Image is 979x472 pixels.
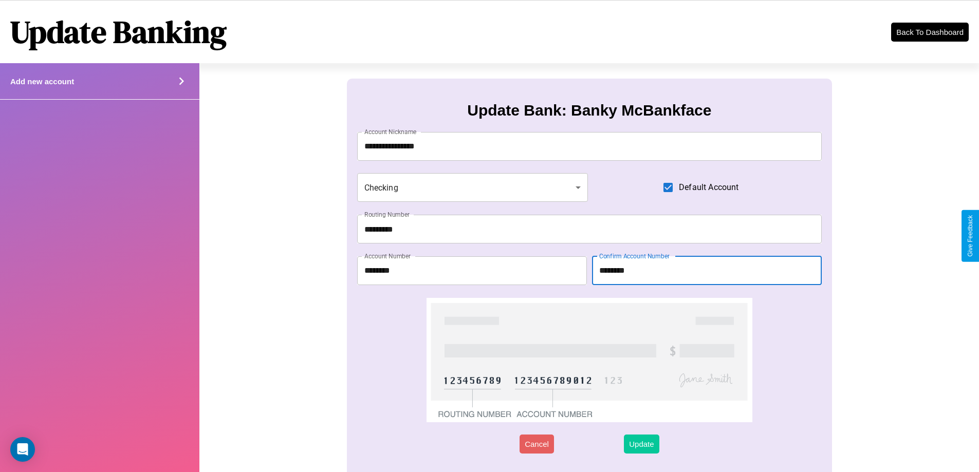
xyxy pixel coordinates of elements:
label: Account Number [364,252,411,260]
button: Cancel [520,435,554,454]
div: Checking [357,173,588,202]
button: Back To Dashboard [891,23,969,42]
div: Give Feedback [967,215,974,257]
img: check [427,298,752,422]
h4: Add new account [10,77,74,86]
h1: Update Banking [10,11,227,53]
label: Routing Number [364,210,410,219]
div: Open Intercom Messenger [10,437,35,462]
label: Confirm Account Number [599,252,670,260]
span: Default Account [679,181,738,194]
button: Update [624,435,659,454]
label: Account Nickname [364,127,417,136]
h3: Update Bank: Banky McBankface [467,102,711,119]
